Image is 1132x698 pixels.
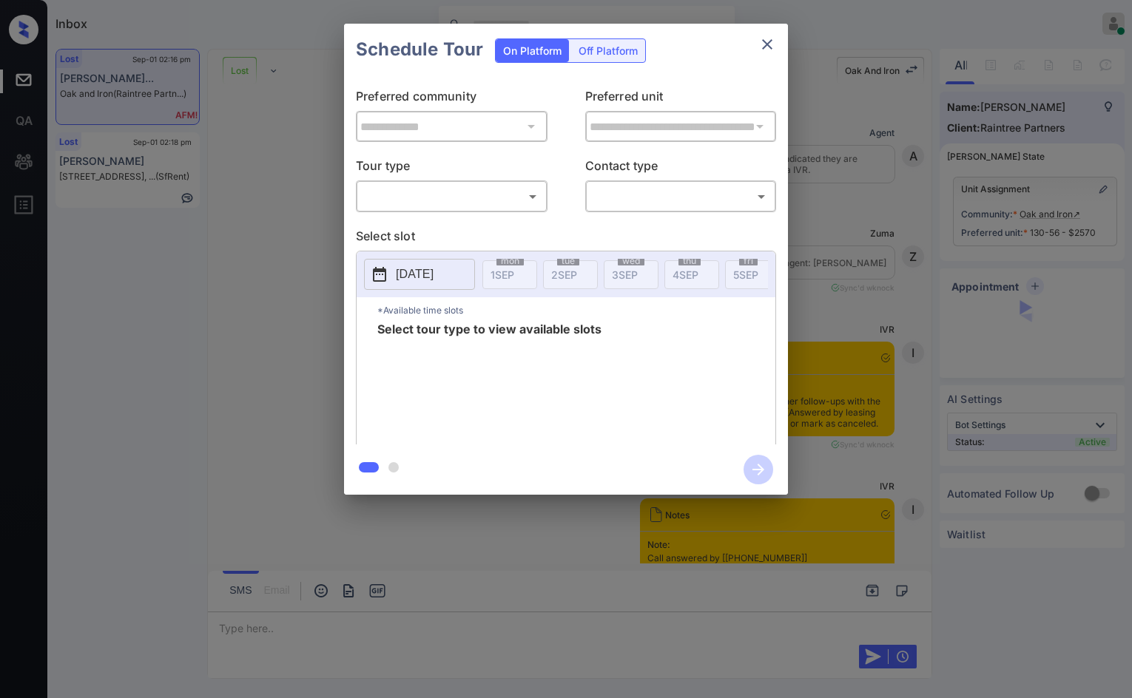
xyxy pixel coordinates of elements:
[377,323,602,441] span: Select tour type to view available slots
[356,87,548,111] p: Preferred community
[752,30,782,59] button: close
[356,157,548,180] p: Tour type
[344,24,495,75] h2: Schedule Tour
[356,227,776,251] p: Select slot
[396,265,434,283] p: [DATE]
[364,259,475,290] button: [DATE]
[496,39,569,62] div: On Platform
[585,87,777,111] p: Preferred unit
[571,39,645,62] div: Off Platform
[585,157,777,180] p: Contact type
[377,297,775,323] p: *Available time slots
